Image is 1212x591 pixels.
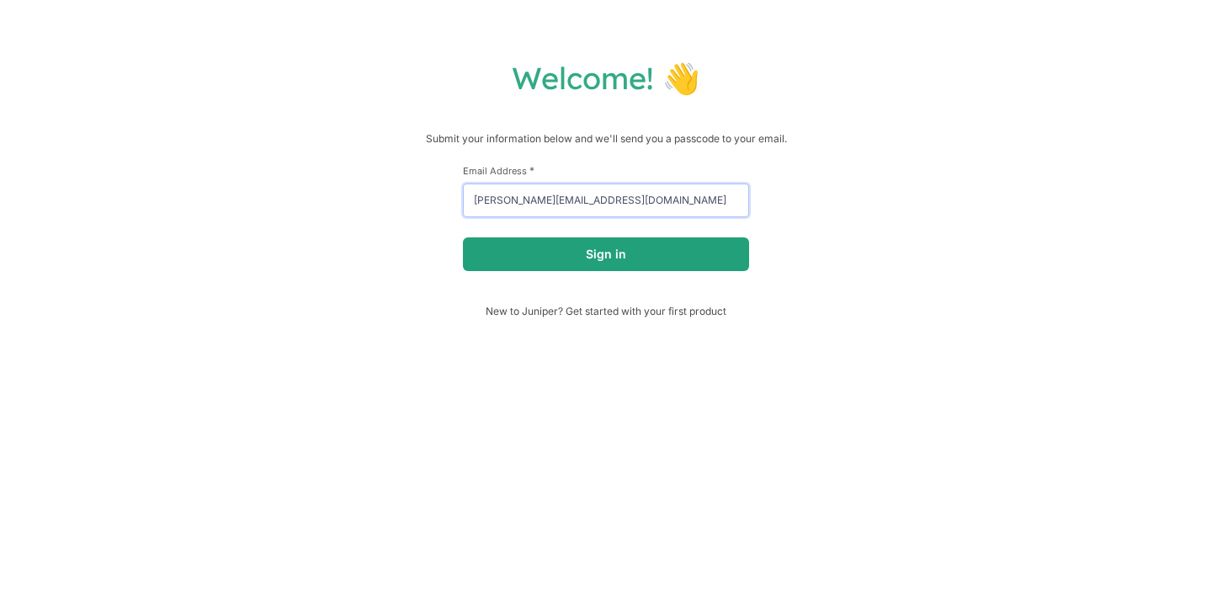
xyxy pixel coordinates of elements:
input: email@example.com [463,184,749,217]
h1: Welcome! 👋 [17,59,1195,97]
label: Email Address [463,164,749,177]
span: New to Juniper? Get started with your first product [463,305,749,317]
p: Submit your information below and we'll send you a passcode to your email. [17,130,1195,147]
span: This field is required. [529,164,534,177]
button: Sign in [463,237,749,271]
